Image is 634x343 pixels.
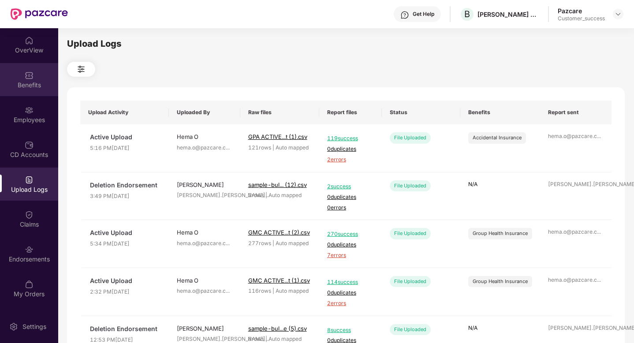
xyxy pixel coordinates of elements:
span: 8 success [327,326,374,335]
div: hema.o@pazcare.c [548,276,604,284]
div: File Uploaded [390,132,431,143]
div: Group Health Insurance [473,278,528,285]
span: | [272,287,274,294]
p: N/A [468,180,532,189]
th: Uploaded By [169,101,240,124]
span: 2:32 PM[DATE] [90,288,161,296]
div: Pazcare [558,7,605,15]
span: sample-bul...e (5).csv [248,325,307,332]
span: Auto mapped [276,287,309,294]
span: Auto mapped [276,144,309,151]
div: hema.o@pazcare.c [177,144,232,152]
div: File Uploaded [390,228,431,239]
img: svg+xml;base64,PHN2ZyBpZD0iVXBsb2FkX0xvZ3MiIGRhdGEtbmFtZT0iVXBsb2FkIExvZ3MiIHhtbG5zPSJodHRwOi8vd3... [25,175,34,184]
span: Auto mapped [276,240,309,246]
img: svg+xml;base64,PHN2ZyBpZD0iQ0RfQWNjb3VudHMiIGRhdGEtbmFtZT0iQ0QgQWNjb3VudHMiIHhtbG5zPSJodHRwOi8vd3... [25,141,34,149]
span: Active Upload [90,132,161,142]
div: Hema O [177,132,232,141]
p: N/A [468,324,532,332]
th: Upload Activity [80,101,169,124]
th: Report sent [540,101,612,124]
div: [PERSON_NAME] [177,324,232,333]
div: [PERSON_NAME].[PERSON_NAME] [548,180,604,189]
span: 2 errors [327,156,374,164]
span: sample-bul... (12).csv [248,181,307,188]
span: 5:34 PM[DATE] [90,240,161,248]
div: [PERSON_NAME] SOLUTIONS INDIA PRIVATE LIMITED [477,10,539,19]
span: GMC ACTIVE...t (2).csv [248,229,310,236]
img: svg+xml;base64,PHN2ZyBpZD0iTXlfT3JkZXJzIiBkYXRhLW5hbWU9Ik15IE9yZGVycyIgeG1sbnM9Imh0dHA6Ly93d3cudz... [25,280,34,289]
div: File Uploaded [390,324,431,335]
div: Settings [20,322,49,331]
span: 0 duplicates [327,193,374,201]
div: Get Help [413,11,434,18]
span: ... [226,144,230,151]
div: [PERSON_NAME].[PERSON_NAME] [177,191,232,200]
span: 116 rows [248,287,271,294]
span: Active Upload [90,276,161,286]
span: ... [597,133,601,139]
div: Group Health Insurance [473,230,528,237]
span: ... [226,287,230,294]
span: ... [597,276,601,283]
span: 119 success [327,134,374,143]
span: | [272,240,274,246]
img: svg+xml;base64,PHN2ZyBpZD0iQmVuZWZpdHMiIHhtbG5zPSJodHRwOi8vd3d3LnczLm9yZy8yMDAwL3N2ZyIgd2lkdGg9Ij... [25,71,34,80]
img: svg+xml;base64,PHN2ZyB4bWxucz0iaHR0cDovL3d3dy53My5vcmcvMjAwMC9zdmciIHdpZHRoPSIyNCIgaGVpZ2h0PSIyNC... [76,64,86,75]
img: svg+xml;base64,PHN2ZyBpZD0iRW1wbG95ZWVzIiB4bWxucz0iaHR0cDovL3d3dy53My5vcmcvMjAwMC9zdmciIHdpZHRoPS... [25,106,34,115]
span: GMC ACTIVE...t (1).csv [248,277,310,284]
div: Accidental Insurance [473,134,522,142]
span: 270 success [327,230,374,239]
span: | [265,336,267,342]
span: Auto mapped [269,336,302,342]
div: Upload Logs [67,37,625,51]
img: svg+xml;base64,PHN2ZyBpZD0iQ2xhaW0iIHhtbG5zPSJodHRwOi8vd3d3LnczLm9yZy8yMDAwL3N2ZyIgd2lkdGg9IjIwIi... [25,210,34,219]
th: Benefits [460,101,540,124]
div: hema.o@pazcare.c [177,239,232,248]
span: | [272,144,274,151]
span: Deletion Endorsement [90,180,161,190]
span: ... [226,240,230,246]
img: svg+xml;base64,PHN2ZyBpZD0iSG9tZSIgeG1sbnM9Imh0dHA6Ly93d3cudzMub3JnLzIwMDAvc3ZnIiB3aWR0aD0iMjAiIG... [25,36,34,45]
div: Hema O [177,228,232,237]
span: 7 errors [327,251,374,260]
span: 0 errors [327,204,374,212]
span: B [464,9,470,19]
img: New Pazcare Logo [11,8,68,20]
th: Raw files [240,101,319,124]
span: Auto mapped [269,192,302,198]
span: 2 errors [327,299,374,308]
div: Hema O [177,276,232,285]
span: 0 duplicates [327,145,374,153]
img: svg+xml;base64,PHN2ZyBpZD0iSGVscC0zMngzMiIgeG1sbnM9Imh0dHA6Ly93d3cudzMub3JnLzIwMDAvc3ZnIiB3aWR0aD... [400,11,409,19]
span: 2 rows [248,192,264,198]
span: 277 rows [248,240,271,246]
span: ... [597,228,601,235]
span: GPA ACTIVE...t (1).csv [248,133,307,140]
th: Report files [319,101,382,124]
span: 5:16 PM[DATE] [90,144,161,153]
span: 8 rows [248,336,264,342]
div: hema.o@pazcare.c [548,228,604,236]
span: 2 success [327,183,374,191]
div: [PERSON_NAME].[PERSON_NAME] [548,324,604,332]
span: 0 duplicates [327,289,374,297]
div: File Uploaded [390,276,431,287]
img: svg+xml;base64,PHN2ZyBpZD0iU2V0dGluZy0yMHgyMCIgeG1sbnM9Imh0dHA6Ly93d3cudzMub3JnLzIwMDAvc3ZnIiB3aW... [9,322,18,331]
img: svg+xml;base64,PHN2ZyBpZD0iRW5kb3JzZW1lbnRzIiB4bWxucz0iaHR0cDovL3d3dy53My5vcmcvMjAwMC9zdmciIHdpZH... [25,245,34,254]
div: File Uploaded [390,180,431,191]
div: [PERSON_NAME] [177,180,232,189]
div: hema.o@pazcare.c [177,287,232,295]
div: Customer_success [558,15,605,22]
div: hema.o@pazcare.c [548,132,604,141]
img: svg+xml;base64,PHN2ZyBpZD0iRHJvcGRvd24tMzJ4MzIiIHhtbG5zPSJodHRwOi8vd3d3LnczLm9yZy8yMDAwL3N2ZyIgd2... [615,11,622,18]
span: 3:49 PM[DATE] [90,192,161,201]
span: | [265,192,267,198]
span: Deletion Endorsement [90,324,161,334]
th: Status [382,101,460,124]
span: Active Upload [90,228,161,238]
span: 121 rows [248,144,271,151]
span: 114 success [327,278,374,287]
span: 0 duplicates [327,241,374,249]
